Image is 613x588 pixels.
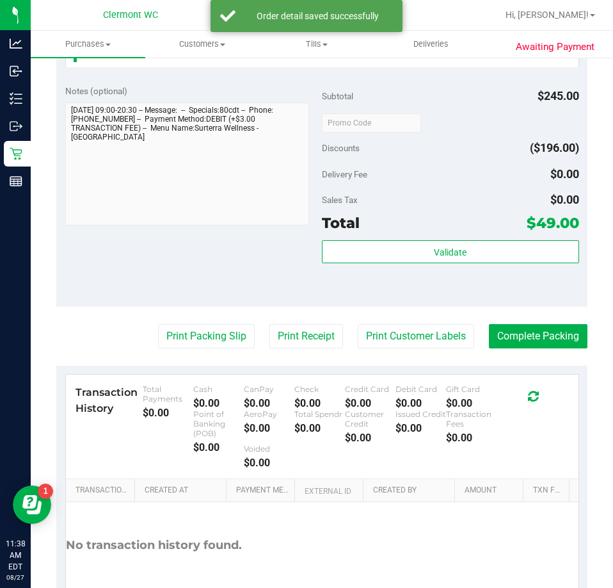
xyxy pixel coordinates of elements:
[13,486,51,524] iframe: Resource center
[345,409,395,429] div: Customer Credit
[322,113,421,133] input: Promo Code
[244,397,294,409] div: $0.00
[244,409,294,419] div: AeroPay
[358,324,474,348] button: Print Customer Labels
[533,486,564,496] a: Txn Fee
[10,175,22,188] inline-svg: Reports
[260,38,373,50] span: Tills
[65,86,127,96] span: Notes (optional)
[244,422,294,434] div: $0.00
[345,384,395,394] div: Credit Card
[373,486,449,496] a: Created By
[489,324,587,348] button: Complete Packing
[294,479,363,502] th: External ID
[322,240,579,263] button: Validate
[396,38,466,50] span: Deliveries
[374,31,488,58] a: Deliveries
[395,422,446,434] div: $0.00
[294,422,345,434] div: $0.00
[322,91,353,101] span: Subtotal
[434,247,466,257] span: Validate
[550,193,579,206] span: $0.00
[143,384,193,404] div: Total Payments
[322,214,360,232] span: Total
[193,441,244,453] div: $0.00
[294,397,345,409] div: $0.00
[322,195,358,205] span: Sales Tax
[244,457,294,469] div: $0.00
[294,384,345,394] div: Check
[10,147,22,160] inline-svg: Retail
[446,409,497,429] div: Transaction Fees
[550,167,579,181] span: $0.00
[530,141,579,154] span: ($196.00)
[31,38,145,50] span: Purchases
[322,136,360,159] span: Discounts
[259,31,374,58] a: Tills
[345,432,395,444] div: $0.00
[236,486,290,496] a: Payment Method
[395,397,446,409] div: $0.00
[145,31,260,58] a: Customers
[527,214,579,232] span: $49.00
[6,573,25,582] p: 08/27
[395,409,446,419] div: Issued Credit
[10,92,22,105] inline-svg: Inventory
[516,40,594,54] span: Awaiting Payment
[537,89,579,102] span: $245.00
[506,10,589,20] span: Hi, [PERSON_NAME]!
[193,409,244,438] div: Point of Banking (POB)
[446,397,497,409] div: $0.00
[446,384,497,394] div: Gift Card
[146,38,259,50] span: Customers
[6,538,25,573] p: 11:38 AM EDT
[193,384,244,394] div: Cash
[446,432,497,444] div: $0.00
[31,31,145,58] a: Purchases
[10,37,22,50] inline-svg: Analytics
[322,169,367,179] span: Delivery Fee
[38,484,53,499] iframe: Resource center unread badge
[76,486,130,496] a: Transaction ID
[103,10,158,20] span: Clermont WC
[244,444,294,453] div: Voided
[345,397,395,409] div: $0.00
[269,324,343,348] button: Print Receipt
[10,65,22,78] inline-svg: Inbound
[395,384,446,394] div: Debit Card
[143,407,193,419] div: $0.00
[294,409,345,419] div: Total Spendr
[158,324,255,348] button: Print Packing Slip
[10,120,22,133] inline-svg: Outbound
[243,10,393,22] div: Order detail saved successfully
[145,486,221,496] a: Created At
[193,397,244,409] div: $0.00
[465,486,518,496] a: Amount
[244,384,294,394] div: CanPay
